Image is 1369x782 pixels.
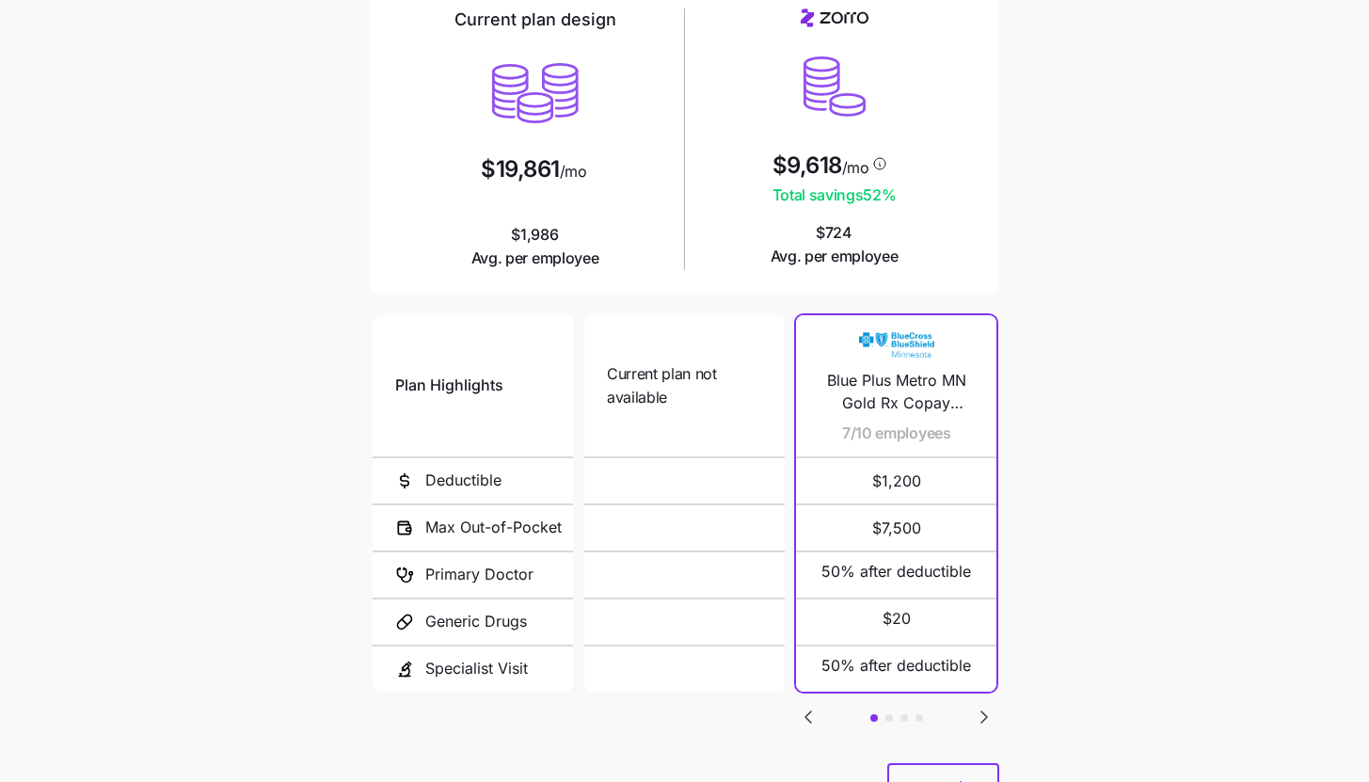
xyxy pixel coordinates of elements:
[425,469,501,492] span: Deductible
[425,516,562,539] span: Max Out-of-Pocket
[425,610,527,633] span: Generic Drugs
[972,705,996,729] button: Go to next slide
[796,705,820,729] button: Go to previous slide
[425,563,533,586] span: Primary Doctor
[842,160,869,175] span: /mo
[481,158,560,181] span: $19,861
[819,505,974,551] span: $7,500
[772,184,897,207] span: Total savings 52 %
[771,221,899,268] span: $724
[395,374,503,397] span: Plan Highlights
[797,706,820,728] svg: Go to previous slide
[425,657,528,680] span: Specialist Visit
[883,607,911,630] span: $20
[821,654,971,678] span: 50% after deductible
[859,327,934,362] img: Carrier
[819,369,974,416] span: Blue Plus Metro MN Gold Rx Copay $1200 Plan 455
[560,164,587,179] span: /mo
[821,560,971,583] span: 50% after deductible
[842,422,951,445] span: 7/10 employees
[771,245,899,268] span: Avg. per employee
[772,154,842,177] span: $9,618
[607,362,762,409] span: Current plan not available
[973,706,995,728] svg: Go to next slide
[471,247,599,270] span: Avg. per employee
[471,223,599,270] span: $1,986
[819,458,974,503] span: $1,200
[454,8,616,31] h2: Current plan design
